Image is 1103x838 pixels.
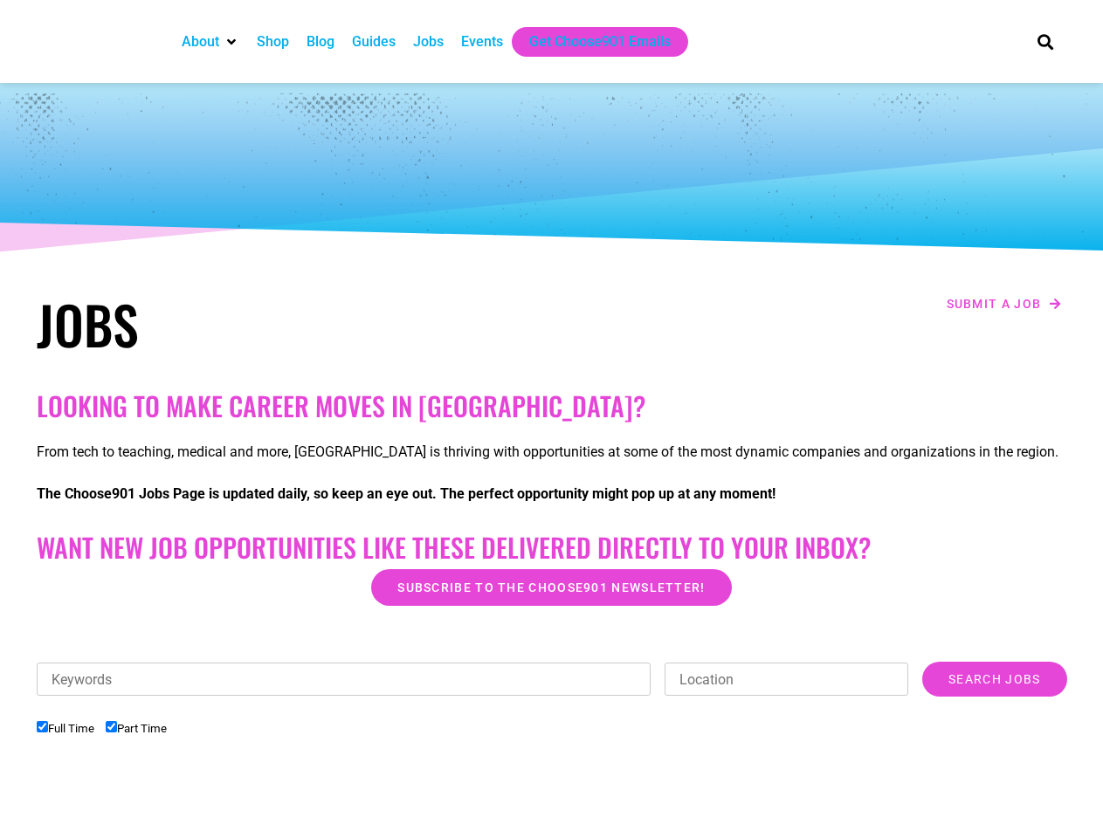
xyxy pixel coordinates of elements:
label: Full Time [37,722,94,735]
input: Search Jobs [922,662,1066,697]
nav: Main nav [173,27,1008,57]
p: From tech to teaching, medical and more, [GEOGRAPHIC_DATA] is thriving with opportunities at some... [37,442,1067,463]
a: Events [461,31,503,52]
a: Jobs [413,31,444,52]
h2: Want New Job Opportunities like these Delivered Directly to your Inbox? [37,532,1067,563]
h1: Jobs [37,292,543,355]
span: Subscribe to the Choose901 newsletter! [397,581,705,594]
label: Part Time [106,722,167,735]
input: Keywords [37,663,651,696]
div: Search [1031,27,1059,56]
a: Blog [307,31,334,52]
a: Get Choose901 Emails [529,31,671,52]
span: Submit a job [947,298,1042,310]
div: About [173,27,248,57]
a: Subscribe to the Choose901 newsletter! [371,569,731,606]
a: About [182,31,219,52]
input: Full Time [37,721,48,732]
strong: The Choose901 Jobs Page is updated daily, so keep an eye out. The perfect opportunity might pop u... [37,485,776,502]
input: Part Time [106,721,117,732]
h2: Looking to make career moves in [GEOGRAPHIC_DATA]? [37,390,1067,422]
a: Guides [352,31,396,52]
a: Submit a job [941,292,1067,315]
a: Shop [257,31,289,52]
input: Location [665,663,908,696]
